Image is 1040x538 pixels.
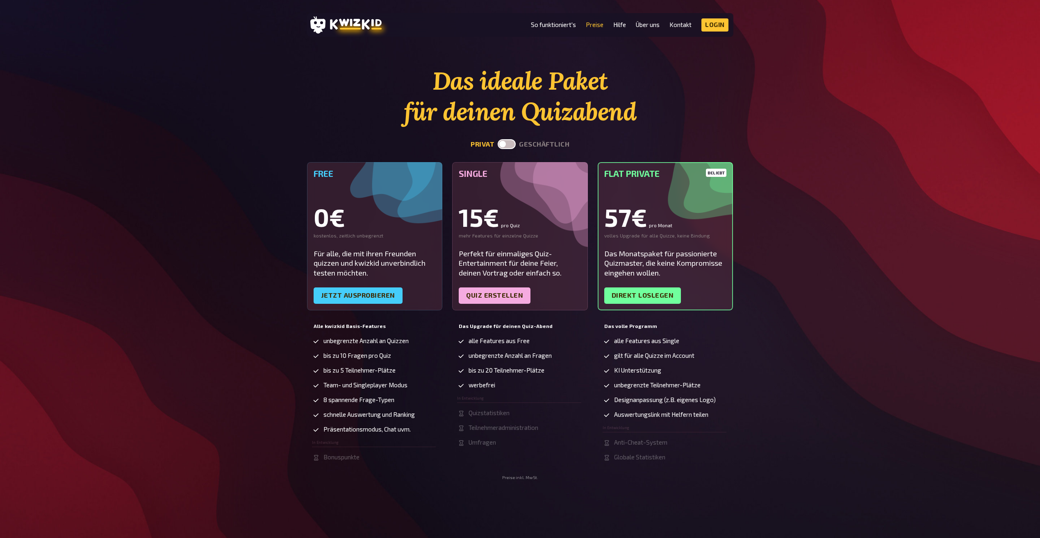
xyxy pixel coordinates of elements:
[469,382,495,389] span: werbefrei
[314,205,436,229] div: 0€
[604,205,727,229] div: 57€
[614,352,694,359] span: gilt für alle Quizze im Account
[469,439,496,446] span: Umfragen
[604,233,727,239] div: volles Upgrade für alle Quizze, keine Bindung
[604,249,727,278] div: Das Monatspaket für passionierte Quizmaster, die keine Kompromisse eingehen wollen.
[636,21,660,28] a: Über uns
[323,337,409,344] span: unbegrenzte Anzahl an Quizzen
[323,352,391,359] span: bis zu 10 Fragen pro Quiz
[323,396,394,403] span: 8 spannende Frage-Typen
[604,323,727,329] h5: Das volle Programm
[614,367,661,374] span: KI Unterstützung
[323,367,396,374] span: bis zu 5 Teilnehmer-Plätze
[649,223,672,228] small: pro Monat
[314,323,436,329] h5: Alle kwizkid Basis-Features
[469,367,544,374] span: bis zu 20 Teilnehmer-Plätze
[603,426,629,430] span: In Entwicklung
[519,140,569,148] button: geschäftlich
[614,382,701,389] span: unbegrenzte Teilnehmer-Plätze
[314,287,403,304] a: Jetzt ausprobieren
[323,426,411,433] span: Präsentationsmodus, Chat uvm.
[613,21,626,28] a: Hilfe
[469,352,552,359] span: unbegrenzte Anzahl an Fragen
[323,382,407,389] span: Team- und Singleplayer Modus
[614,411,708,418] span: Auswertungslink mit Helfern teilen
[502,475,538,480] small: Preise inkl. MwSt.
[531,21,576,28] a: So funktioniert's
[614,454,665,461] span: Globale Statistiken
[614,396,716,403] span: Designanpassung (z.B. eigenes Logo)
[501,223,520,228] small: pro Quiz
[459,169,581,179] h5: Single
[323,411,415,418] span: schnelle Auswertung und Ranking
[459,205,581,229] div: 15€
[586,21,603,28] a: Preise
[604,169,727,179] h5: Flat Private
[323,454,360,461] span: Bonuspunkte
[307,66,733,127] h1: Das ideale Paket für deinen Quizabend
[469,337,530,344] span: alle Features aus Free
[469,409,510,416] span: Quizstatistiken
[312,441,339,445] span: In Entwicklung
[314,249,436,278] div: Für alle, die mit ihren Freunden quizzen und kwizkid unverbindlich testen möchten.
[669,21,692,28] a: Kontakt
[459,323,581,329] h5: Das Upgrade für deinen Quiz-Abend
[459,287,530,304] a: Quiz erstellen
[314,169,436,179] h5: Free
[459,233,581,239] div: mehr Features für einzelne Quizze
[469,424,538,431] span: Teilnehmeradministration
[614,337,679,344] span: alle Features aus Single
[604,287,681,304] a: Direkt loslegen
[459,249,581,278] div: Perfekt für einmaliges Quiz-Entertainment für deine Feier, deinen Vortrag oder einfach so.
[701,18,728,32] a: Login
[471,140,494,148] button: privat
[457,396,484,400] span: In Entwicklung
[614,439,667,446] span: Anti-Cheat-System
[314,233,436,239] div: kostenlos, zeitlich unbegrenzt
